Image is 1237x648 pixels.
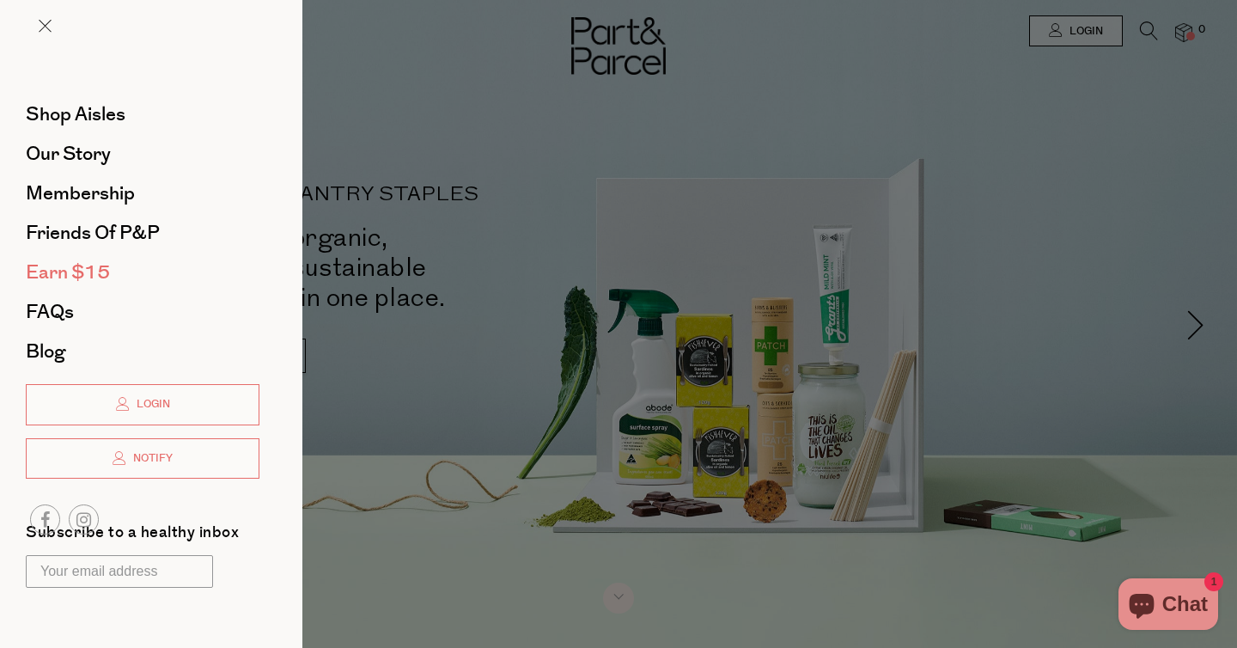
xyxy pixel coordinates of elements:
span: Friends of P&P [26,219,160,247]
a: Notify [26,438,259,480]
input: Your email address [26,555,213,588]
a: Login [26,384,259,425]
a: Friends of P&P [26,223,259,242]
a: Our Story [26,144,259,163]
a: Membership [26,184,259,203]
a: FAQs [26,303,259,321]
span: Shop Aisles [26,101,125,128]
a: Blog [26,342,259,361]
span: Our Story [26,140,111,168]
inbox-online-store-chat: Shopify online store chat [1113,578,1223,634]
span: Membership [26,180,135,207]
span: FAQs [26,298,74,326]
span: Earn $15 [26,259,110,286]
a: Earn $15 [26,263,259,282]
span: Login [132,397,170,412]
span: Blog [26,338,65,365]
a: Shop Aisles [26,105,259,124]
span: Notify [129,451,173,466]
